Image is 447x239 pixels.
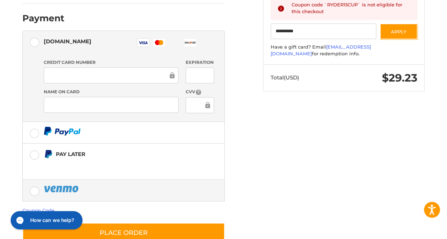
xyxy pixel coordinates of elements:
iframe: Gorgias live chat messenger [7,209,85,232]
a: Coupon Code [22,207,54,213]
span: $29.23 [382,71,417,84]
h2: Payment [22,13,64,24]
div: Pay Later [56,148,192,160]
div: [DOMAIN_NAME] [44,35,91,47]
img: PayPal icon [44,184,80,193]
label: CVV [186,89,214,95]
div: Have a gift card? Email for redemption info. [271,44,417,57]
button: Apply [380,23,417,39]
input: Gift Certificate or Coupon Code [271,23,377,39]
div: Coupon code `RYDER15CUP` is not eligible for this checkout [292,1,410,15]
img: Pay Later icon [44,150,53,159]
span: Total (USD) [271,74,299,81]
img: PayPal icon [44,127,81,135]
label: Credit Card Number [44,59,179,66]
label: Expiration [186,59,214,66]
label: Name on Card [44,89,179,95]
iframe: PayPal Message 1 [44,160,192,171]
